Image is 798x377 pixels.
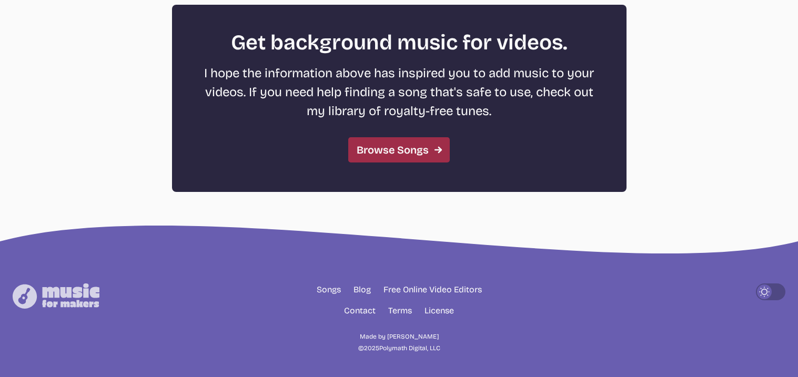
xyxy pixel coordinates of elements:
[317,283,341,296] a: Songs
[383,283,482,296] a: Free Online Video Editors
[388,304,412,317] a: Terms
[197,30,601,55] h2: Get background music for videos.
[358,344,440,352] span: © 2025 Polymath Digital, LLC
[344,304,376,317] a: Contact
[197,64,601,120] p: I hope the information above has inspired you to add music to your videos. If you need help findi...
[360,332,439,341] a: Made by [PERSON_NAME]
[13,283,99,309] img: Music for Makers logo
[348,137,450,162] a: Browse Songs
[425,304,454,317] a: License
[353,283,371,296] a: Blog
